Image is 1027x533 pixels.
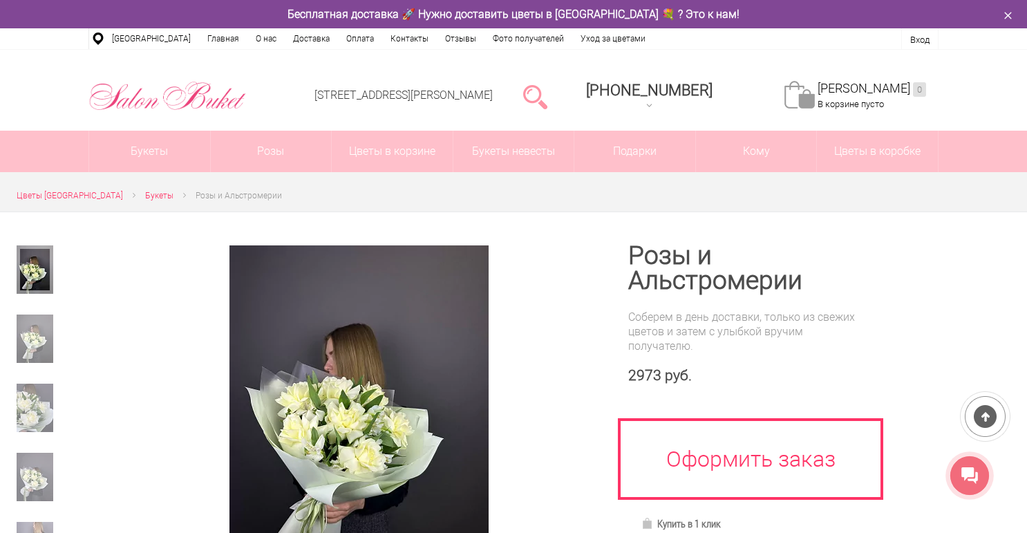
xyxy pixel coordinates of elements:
div: Соберем в день доставки, только из свежих цветов и затем с улыбкой вручим получателю. [628,310,867,353]
a: Букеты невесты [453,131,574,172]
span: Кому [696,131,817,172]
h1: Розы и Альстромерии [628,243,867,293]
a: Букеты [145,189,173,203]
span: В корзине пусто [818,99,884,109]
span: Розы и Альстромерии [196,191,282,200]
a: О нас [247,28,285,49]
a: Главная [199,28,247,49]
a: Цветы в коробке [817,131,938,172]
a: Доставка [285,28,338,49]
a: Подарки [574,131,695,172]
span: Цветы [GEOGRAPHIC_DATA] [17,191,123,200]
a: Оплата [338,28,382,49]
a: Фото получателей [484,28,572,49]
a: Вход [910,35,930,45]
a: Цветы [GEOGRAPHIC_DATA] [17,189,123,203]
div: 2973 руб. [628,367,867,384]
a: Розы [211,131,332,172]
a: [PERSON_NAME] [818,81,926,97]
img: Цветы Нижний Новгород [88,78,247,114]
a: [STREET_ADDRESS][PERSON_NAME] [314,88,493,102]
a: Цветы в корзине [332,131,453,172]
ins: 0 [913,82,926,97]
a: Уход за цветами [572,28,654,49]
a: [PHONE_NUMBER] [578,77,721,116]
a: Отзывы [437,28,484,49]
a: Оформить заказ [618,418,883,500]
span: [PHONE_NUMBER] [586,82,713,99]
img: Купить в 1 клик [641,518,657,529]
span: Букеты [145,191,173,200]
a: [GEOGRAPHIC_DATA] [104,28,199,49]
a: Контакты [382,28,437,49]
div: Бесплатная доставка 🚀 Нужно доставить цветы в [GEOGRAPHIC_DATA] 💐 ? Это к нам! [78,7,949,21]
a: Букеты [89,131,210,172]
